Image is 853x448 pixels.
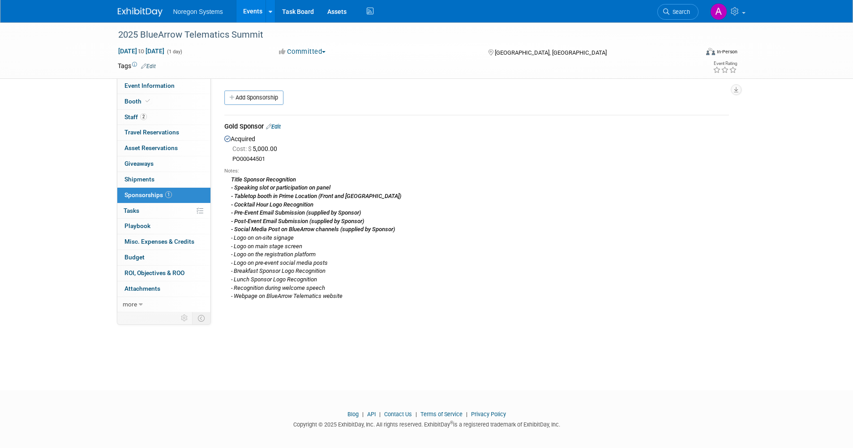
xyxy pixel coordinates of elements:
div: Gold Sponsor [224,122,729,133]
span: Budget [124,254,145,261]
a: Edit [141,63,156,69]
span: | [360,411,366,418]
i: - Webpage on BlueArrow Telematics website [231,293,343,299]
span: | [464,411,470,418]
i: - Tabletop booth in Prime Location (Front and [GEOGRAPHIC_DATA]) [231,193,401,199]
a: Playbook [117,219,210,234]
span: [GEOGRAPHIC_DATA], [GEOGRAPHIC_DATA] [495,49,607,56]
span: Playbook [124,222,150,229]
div: 2025 BlueArrow Telematics Summit [115,27,685,43]
span: Noregon Systems [173,8,223,15]
img: Ali Connell [710,3,727,20]
span: Cost: $ [232,145,253,152]
span: Shipments [124,176,154,183]
a: API [367,411,376,418]
a: Booth [117,94,210,109]
span: Tasks [124,207,139,214]
a: ROI, Objectives & ROO [117,266,210,281]
span: Sponsorships [124,191,172,198]
span: (1 day) [166,49,182,55]
a: Contact Us [384,411,412,418]
i: - Breakfast Sponsor Logo Recognition [231,267,326,274]
i: Title Sponsor Recognition [231,176,296,183]
a: Terms of Service [420,411,463,418]
div: Acquired [224,133,729,303]
span: Event Information [124,82,175,89]
td: Personalize Event Tab Strip [177,312,193,324]
span: Booth [124,98,152,105]
i: - Post-Event Email Submission (supplied by Sponsor) [231,218,364,224]
a: Asset Reservations [117,141,210,156]
span: [DATE] [DATE] [118,47,165,55]
a: Travel Reservations [117,125,210,140]
td: Tags [118,61,156,70]
div: In-Person [716,48,737,55]
span: | [377,411,383,418]
a: more [117,297,210,312]
span: Misc. Expenses & Credits [124,238,194,245]
span: ROI, Objectives & ROO [124,269,184,276]
i: - Lunch Sponsor Logo Recognition [231,276,317,283]
span: 5,000.00 [232,145,281,152]
a: Giveaways [117,156,210,172]
i: Booth reservation complete [146,99,150,103]
span: Giveaways [124,160,154,167]
i: - Logo on pre-event social media posts [231,259,328,266]
a: Sponsorships1 [117,188,210,203]
a: Shipments [117,172,210,187]
span: Travel Reservations [124,129,179,136]
i: - Cocktail Hour Logo Recognition [231,201,313,208]
div: Notes: [224,168,729,175]
i: - Logo on on-site signage [231,234,294,241]
div: Event Rating [713,61,737,66]
a: Attachments [117,281,210,297]
a: Privacy Policy [471,411,506,418]
a: Add Sponsorship [224,90,283,105]
span: Asset Reservations [124,144,178,151]
span: 2 [140,113,147,120]
img: Format-Inperson.png [706,48,715,55]
span: Staff [124,113,147,121]
div: PO00044501 [232,155,729,163]
div: Event Format [646,47,738,60]
span: to [137,47,146,55]
span: Search [669,9,690,15]
td: Toggle Event Tabs [192,312,210,324]
span: 1 [165,191,172,198]
span: Attachments [124,285,160,292]
a: Edit [266,123,281,130]
a: Tasks [117,203,210,219]
i: - Logo on the registration platform [231,251,316,258]
i: - Recognition during welcome speech [231,284,325,291]
a: Staff2 [117,110,210,125]
a: Blog [347,411,359,418]
span: | [413,411,419,418]
span: more [123,301,137,308]
i: - Social Media Post on BlueArrow channels (supplied by Sponsor) [231,226,395,233]
img: ExhibitDay [118,8,163,17]
button: Committed [276,47,329,56]
a: Search [657,4,699,20]
a: Misc. Expenses & Credits [117,234,210,250]
a: Budget [117,250,210,265]
sup: ® [450,420,453,425]
a: Event Information [117,78,210,94]
i: - Logo on main stage screen [231,243,302,250]
i: - Speaking slot or participation on panel [231,184,330,191]
i: - Pre-Event Email Submission (supplied by Sponsor) [231,209,361,216]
